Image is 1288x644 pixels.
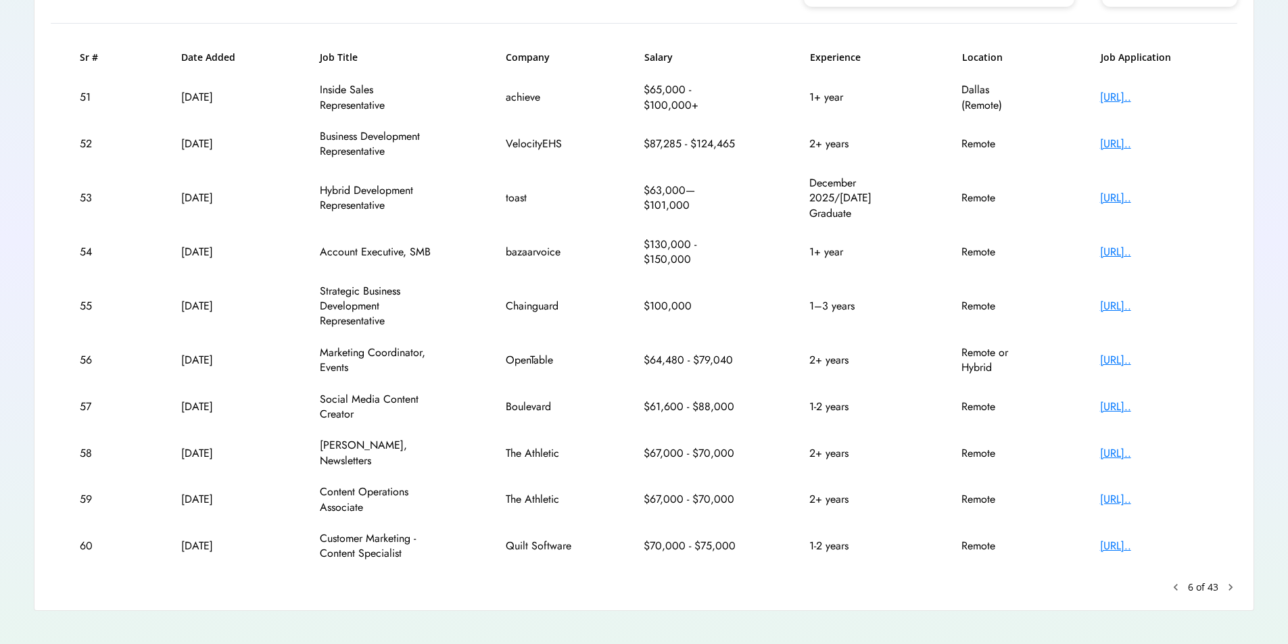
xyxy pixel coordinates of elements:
div: [URL].. [1100,539,1208,553]
div: 56 [80,353,110,368]
div: [URL].. [1100,353,1208,368]
div: Remote [961,446,1029,461]
button: chevron_right [1224,580,1237,594]
div: Remote [961,191,1029,205]
div: [URL].. [1100,299,1208,314]
div: Social Media Content Creator [320,392,435,422]
div: 58 [80,446,110,461]
div: 55 [80,299,110,314]
div: $67,000 - $70,000 [644,446,738,461]
div: [DATE] [181,353,249,368]
div: [URL].. [1100,399,1208,414]
h6: Job Title [320,51,358,64]
div: Remote [961,299,1029,314]
div: [URL].. [1100,245,1208,259]
h6: Sr # [80,51,110,64]
h6: Location [962,51,1030,64]
div: Customer Marketing - Content Specialist [320,531,435,562]
div: [DATE] [181,299,249,314]
div: Hybrid Development Representative [320,183,435,214]
div: 1–3 years [809,299,890,314]
div: $64,480 - $79,040 [644,353,738,368]
div: bazaarvoice [506,245,573,259]
div: Dallas (Remote) [961,82,1029,113]
h6: Date Added [181,51,249,64]
h6: Job Application [1101,51,1209,64]
div: 6 of 43 [1188,580,1218,594]
div: Remote [961,399,1029,414]
div: 51 [80,90,110,105]
div: 52 [80,137,110,151]
div: 57 [80,399,110,414]
div: The Athletic [506,492,573,507]
div: Quilt Software [506,539,573,553]
div: $65,000 - $100,000+ [644,82,738,113]
h6: Experience [810,51,891,64]
div: [DATE] [181,446,249,461]
div: [DATE] [181,492,249,507]
div: toast [506,191,573,205]
div: Business Development Representative [320,129,435,159]
div: 2+ years [809,353,890,368]
div: [URL].. [1100,446,1208,461]
div: [URL].. [1100,191,1208,205]
div: [URL].. [1100,137,1208,151]
h6: Salary [644,51,739,64]
div: 54 [80,245,110,259]
div: 1+ year [809,245,890,259]
div: [URL].. [1100,90,1208,105]
div: December 2025/[DATE] Graduate [809,176,890,221]
div: Inside Sales Representative [320,82,435,113]
div: 1+ year [809,90,890,105]
div: OpenTable [506,353,573,368]
div: Remote [961,245,1029,259]
div: [DATE] [181,539,249,553]
div: $67,000 - $70,000 [644,492,738,507]
div: $87,285 - $124,465 [644,137,738,151]
div: [DATE] [181,399,249,414]
div: [DATE] [181,191,249,205]
div: Chainguard [506,299,573,314]
div: $61,600 - $88,000 [644,399,738,414]
div: 59 [80,492,110,507]
div: 53 [80,191,110,205]
div: Remote or Hybrid [961,345,1029,376]
div: 60 [80,539,110,553]
div: Boulevard [506,399,573,414]
div: Remote [961,137,1029,151]
div: [DATE] [181,245,249,259]
div: [DATE] [181,137,249,151]
div: 2+ years [809,446,890,461]
div: [URL].. [1100,492,1208,507]
button: keyboard_arrow_left [1169,580,1183,594]
div: $100,000 [644,299,738,314]
h6: Company [506,51,573,64]
div: 1-2 years [809,539,890,553]
div: Marketing Coordinator, Events [320,345,435,376]
div: [PERSON_NAME], Newsletters [320,438,435,468]
div: The Athletic [506,446,573,461]
div: $70,000 - $75,000 [644,539,738,553]
div: Strategic Business Development Representative [320,284,435,329]
div: $130,000 - $150,000 [644,237,738,268]
div: 2+ years [809,137,890,151]
div: Content Operations Associate [320,485,435,515]
div: $63,000—$101,000 [644,183,738,214]
div: 2+ years [809,492,890,507]
div: VelocityEHS [506,137,573,151]
div: [DATE] [181,90,249,105]
div: Remote [961,539,1029,553]
div: Remote [961,492,1029,507]
div: 1-2 years [809,399,890,414]
div: achieve [506,90,573,105]
div: Account Executive, SMB [320,245,435,259]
